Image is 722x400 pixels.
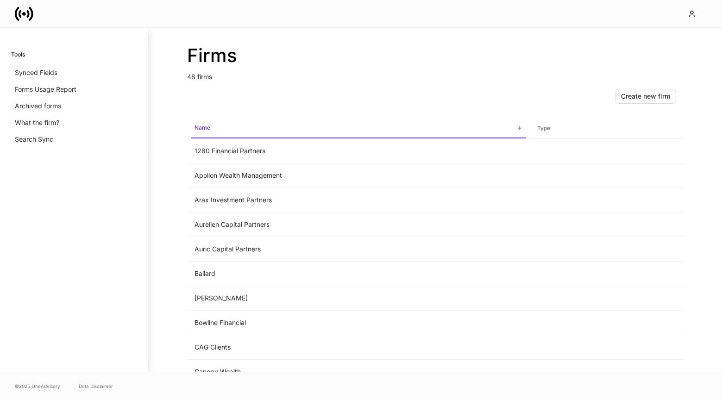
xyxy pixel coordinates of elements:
[11,81,137,98] a: Forms Usage Report
[187,188,530,212] td: Arax Investment Partners
[11,131,137,148] a: Search Sync
[187,360,530,384] td: Canopy Wealth
[621,92,670,101] div: Create new firm
[15,118,59,127] p: What the firm?
[15,135,53,144] p: Search Sync
[195,123,210,132] h6: Name
[11,64,137,81] a: Synced Fields
[187,139,530,163] td: 1280 Financial Partners
[15,85,76,94] p: Forms Usage Report
[11,114,137,131] a: What the firm?
[187,67,684,81] p: 48 firms
[187,44,684,67] h2: Firms
[187,335,530,360] td: CAG Clients
[11,50,25,59] h6: Tools
[15,382,60,390] span: © 2025 OneAdvisory
[11,98,137,114] a: Archived forms
[537,124,550,132] h6: Type
[187,237,530,262] td: Auric Capital Partners
[187,163,530,188] td: Apollon Wealth Management
[187,311,530,335] td: Bowline Financial
[79,382,113,390] a: Data Disclaimer
[187,262,530,286] td: Bailard
[187,286,530,311] td: [PERSON_NAME]
[615,89,676,104] button: Create new firm
[187,212,530,237] td: Aurelien Capital Partners
[15,101,61,111] p: Archived forms
[15,68,57,77] p: Synced Fields
[534,119,680,138] span: Type
[191,119,526,138] span: Name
